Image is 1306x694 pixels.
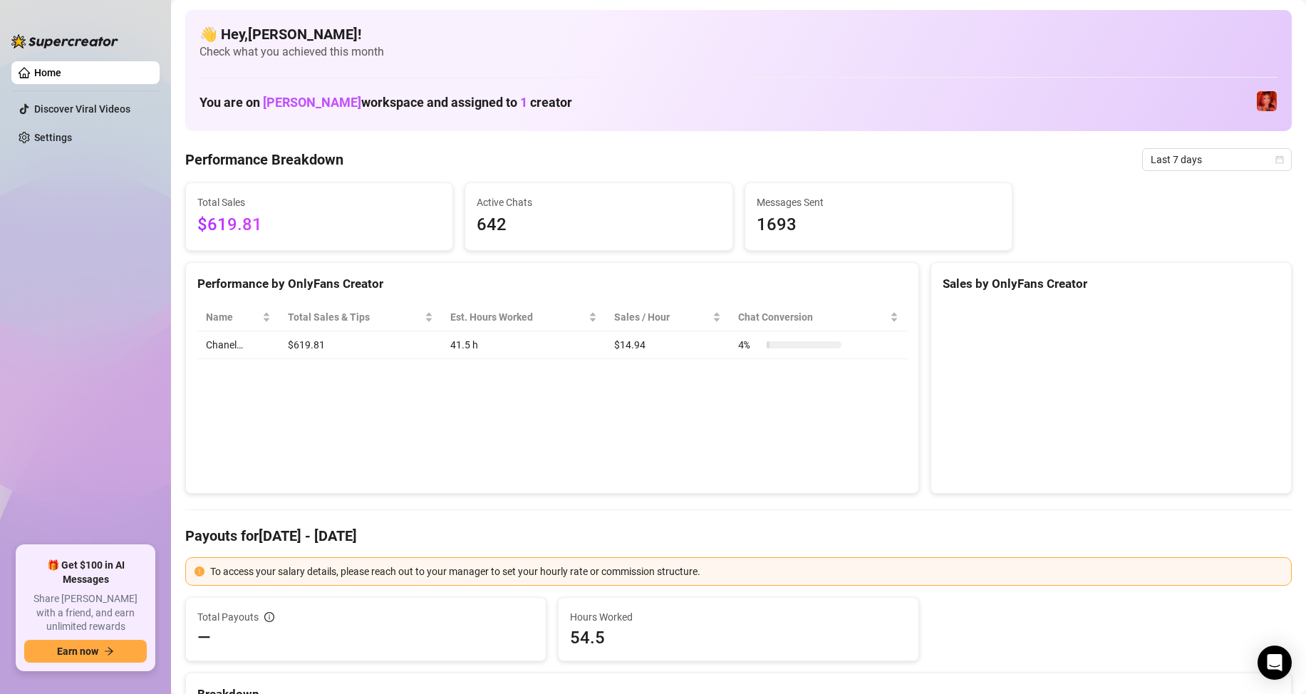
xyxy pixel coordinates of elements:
[11,34,118,48] img: logo-BBDzfeDw.svg
[34,67,61,78] a: Home
[24,559,147,586] span: 🎁 Get $100 in AI Messages
[730,304,907,331] th: Chat Conversion
[738,309,887,325] span: Chat Conversion
[34,132,72,143] a: Settings
[185,150,343,170] h4: Performance Breakdown
[104,646,114,656] span: arrow-right
[279,304,442,331] th: Total Sales & Tips
[1275,155,1284,164] span: calendar
[197,331,279,359] td: Chanel…
[1151,149,1283,170] span: Last 7 days
[197,212,441,239] span: $619.81
[24,640,147,663] button: Earn nowarrow-right
[1258,646,1292,680] div: Open Intercom Messenger
[24,592,147,634] span: Share [PERSON_NAME] with a friend, and earn unlimited rewards
[185,526,1292,546] h4: Payouts for [DATE] - [DATE]
[477,212,720,239] span: 642
[943,274,1280,294] div: Sales by OnlyFans Creator
[570,609,907,625] span: Hours Worked
[197,626,211,649] span: —
[738,337,761,353] span: 4 %
[279,331,442,359] td: $619.81
[288,309,422,325] span: Total Sales & Tips
[199,95,572,110] h1: You are on workspace and assigned to creator
[477,195,720,210] span: Active Chats
[442,331,606,359] td: 41.5 h
[606,304,730,331] th: Sales / Hour
[757,195,1000,210] span: Messages Sent
[57,646,98,657] span: Earn now
[210,564,1282,579] div: To access your salary details, please reach out to your manager to set your hourly rate or commis...
[263,95,361,110] span: [PERSON_NAME]
[197,304,279,331] th: Name
[450,309,586,325] div: Est. Hours Worked
[520,95,527,110] span: 1
[195,566,204,576] span: exclamation-circle
[264,612,274,622] span: info-circle
[606,331,730,359] td: $14.94
[206,309,259,325] span: Name
[614,309,710,325] span: Sales / Hour
[570,626,907,649] span: 54.5
[197,274,907,294] div: Performance by OnlyFans Creator
[199,24,1278,44] h4: 👋 Hey, [PERSON_NAME] !
[757,212,1000,239] span: 1693
[1257,91,1277,111] img: Chanel (@chanelsantini)
[197,195,441,210] span: Total Sales
[199,44,1278,60] span: Check what you achieved this month
[34,103,130,115] a: Discover Viral Videos
[197,609,259,625] span: Total Payouts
